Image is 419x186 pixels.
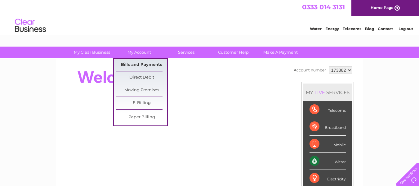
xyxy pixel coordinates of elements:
[399,26,413,31] a: Log out
[255,47,306,58] a: Make A Payment
[63,3,356,30] div: Clear Business is a trading name of Verastar Limited (registered in [GEOGRAPHIC_DATA] No. 3667643...
[303,84,352,101] div: MY SERVICES
[116,97,167,109] a: E-Billing
[310,101,346,118] div: Telecoms
[310,118,346,135] div: Broadband
[116,111,167,124] a: Paper Billing
[310,26,322,31] a: Water
[15,16,46,35] img: logo.png
[292,65,328,75] td: Account number
[116,71,167,84] a: Direct Debit
[116,84,167,97] a: Moving Premises
[161,47,212,58] a: Services
[310,136,346,153] div: Mobile
[310,153,346,170] div: Water
[343,26,361,31] a: Telecoms
[116,59,167,71] a: Bills and Payments
[365,26,374,31] a: Blog
[325,26,339,31] a: Energy
[114,47,165,58] a: My Account
[378,26,393,31] a: Contact
[313,89,326,95] div: LIVE
[302,3,345,11] a: 0333 014 3131
[66,47,118,58] a: My Clear Business
[208,47,259,58] a: Customer Help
